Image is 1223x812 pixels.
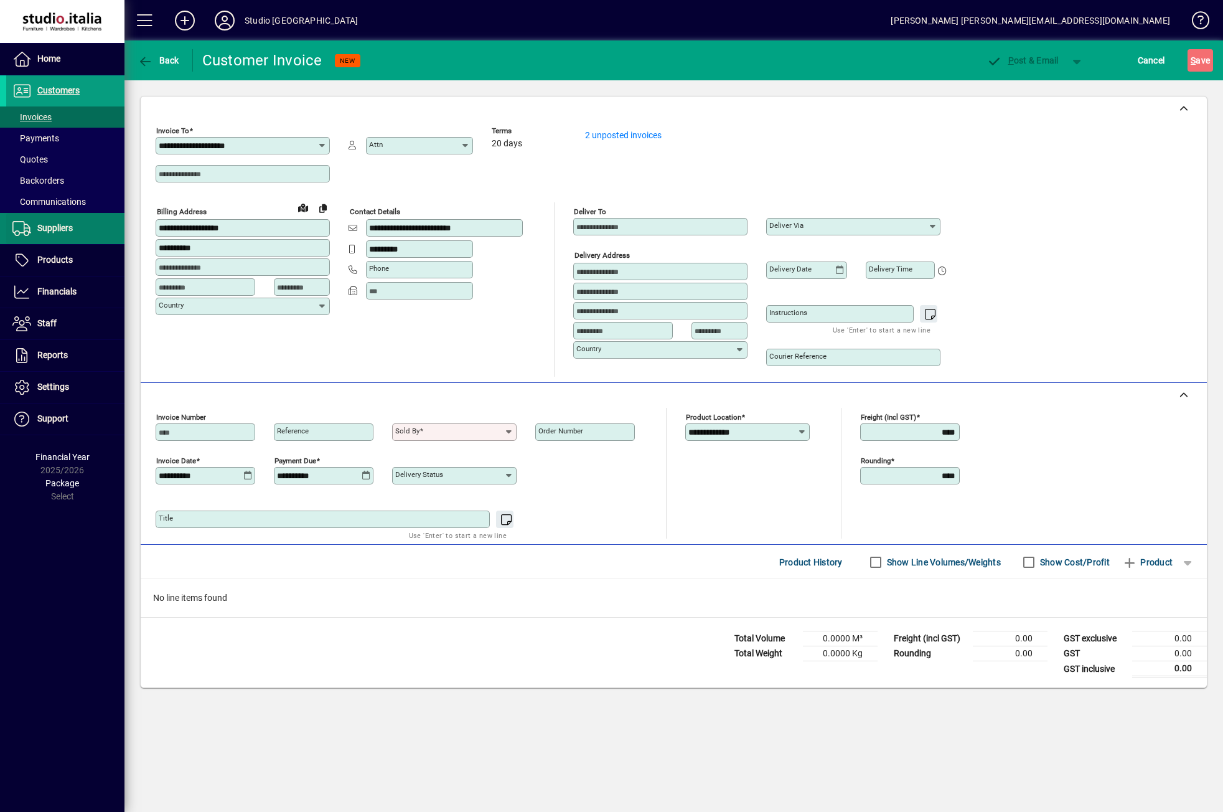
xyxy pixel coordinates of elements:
td: 0.00 [1132,631,1207,646]
td: 0.0000 Kg [803,646,878,661]
a: Home [6,44,124,75]
td: 0.00 [1132,661,1207,677]
button: Profile [205,9,245,32]
mat-label: Country [576,344,601,353]
a: Support [6,404,124,435]
a: Products [6,245,124,276]
a: 2 unposted invoices [585,130,662,140]
mat-label: Payment due [274,456,316,465]
td: Freight (incl GST) [888,631,973,646]
div: Customer Invoice [202,50,322,70]
mat-label: Delivery time [869,265,912,273]
a: Payments [6,128,124,149]
span: Payments [12,133,59,143]
span: Suppliers [37,223,73,233]
button: Product [1116,551,1179,574]
a: Staff [6,308,124,339]
mat-label: Courier Reference [769,352,827,361]
mat-hint: Use 'Enter' to start a new line [833,323,930,337]
span: Reports [37,350,68,360]
label: Show Line Volumes/Weights [884,556,1001,569]
td: GST inclusive [1057,661,1132,677]
button: Save [1188,49,1213,72]
div: Studio [GEOGRAPHIC_DATA] [245,11,358,31]
td: Rounding [888,646,973,661]
mat-hint: Use 'Enter' to start a new line [409,528,507,542]
button: Product History [774,551,848,574]
mat-label: Invoice date [156,456,196,465]
span: Terms [492,127,566,135]
mat-label: Reference [277,427,309,435]
button: Back [134,49,182,72]
span: Cancel [1138,50,1165,70]
button: Post & Email [980,49,1065,72]
mat-label: Title [159,514,173,522]
span: Settings [37,382,69,392]
span: Backorders [12,176,64,186]
mat-label: Instructions [769,308,807,317]
td: Total Weight [728,646,803,661]
mat-label: Invoice To [156,126,189,135]
span: Staff [37,318,57,328]
span: Invoices [12,112,52,122]
span: Products [37,255,73,265]
mat-label: Phone [369,264,389,273]
mat-label: Country [159,301,184,309]
a: Quotes [6,149,124,170]
mat-label: Attn [369,140,383,149]
a: Reports [6,340,124,371]
mat-label: Freight (incl GST) [861,413,916,422]
button: Cancel [1135,49,1168,72]
button: Add [165,9,205,32]
span: Customers [37,85,80,95]
td: GST exclusive [1057,631,1132,646]
td: 0.00 [973,631,1047,646]
span: ost & Email [986,55,1059,65]
mat-label: Product location [686,413,741,422]
mat-label: Delivery status [395,470,443,479]
span: S [1191,55,1196,65]
span: P [1008,55,1014,65]
span: 20 days [492,139,522,149]
a: Backorders [6,170,124,191]
a: Communications [6,191,124,212]
label: Show Cost/Profit [1038,556,1110,569]
span: Back [138,55,179,65]
span: Package [45,478,79,488]
div: [PERSON_NAME] [PERSON_NAME][EMAIL_ADDRESS][DOMAIN_NAME] [891,11,1170,31]
a: Settings [6,372,124,403]
td: GST [1057,646,1132,661]
mat-label: Sold by [395,427,419,435]
mat-label: Rounding [861,456,891,465]
span: ave [1191,50,1210,70]
span: Financials [37,286,77,296]
a: Financials [6,276,124,308]
td: 0.0000 M³ [803,631,878,646]
a: View on map [293,197,313,217]
button: Copy to Delivery address [313,198,333,218]
mat-label: Order number [538,427,583,435]
mat-label: Deliver To [574,207,606,216]
span: Home [37,54,60,64]
mat-label: Invoice number [156,413,206,422]
span: Product [1122,552,1173,572]
a: Invoices [6,106,124,128]
div: No line items found [141,579,1207,617]
mat-label: Deliver via [769,221,804,230]
span: Communications [12,197,86,207]
span: Quotes [12,154,48,164]
td: 0.00 [973,646,1047,661]
span: NEW [340,57,355,65]
a: Suppliers [6,213,124,244]
span: Support [37,413,68,423]
mat-label: Delivery date [769,265,812,273]
span: Product History [779,552,843,572]
app-page-header-button: Back [124,49,193,72]
td: Total Volume [728,631,803,646]
a: Knowledge Base [1183,2,1207,43]
span: Financial Year [35,452,90,462]
td: 0.00 [1132,646,1207,661]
